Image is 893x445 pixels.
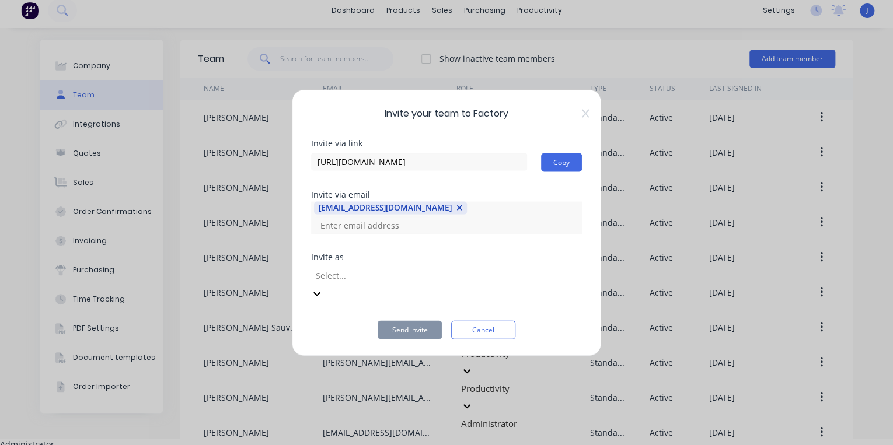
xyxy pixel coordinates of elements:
button: Send invite [378,320,442,339]
button: Cancel [451,320,515,339]
div: Invite via link [311,139,582,147]
span: Invite your team to Factory [311,106,582,120]
div: [EMAIL_ADDRESS][DOMAIN_NAME] [319,202,452,213]
input: Enter email address [314,216,431,234]
div: Invite via email [311,190,582,198]
button: Copy [541,153,582,171]
div: Invite as [311,253,582,261]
